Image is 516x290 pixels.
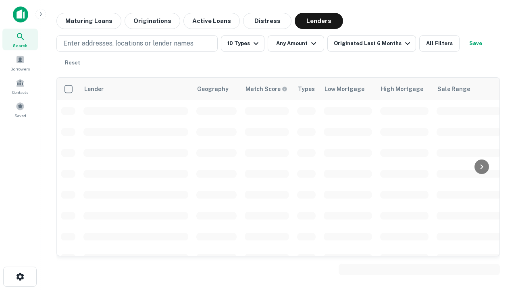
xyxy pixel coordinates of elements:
button: Enter addresses, locations or lender names [56,35,218,52]
th: High Mortgage [376,78,433,100]
button: All Filters [419,35,460,52]
p: Enter addresses, locations or lender names [63,39,193,48]
button: Maturing Loans [56,13,121,29]
div: Lender [84,84,104,94]
img: capitalize-icon.png [13,6,28,23]
div: Geography [197,84,229,94]
button: 10 Types [221,35,264,52]
div: Types [298,84,315,94]
button: Any Amount [268,35,324,52]
button: Lenders [295,13,343,29]
button: Save your search to get updates of matches that match your search criteria. [463,35,489,52]
button: Reset [60,55,85,71]
a: Borrowers [2,52,38,74]
th: Lender [79,78,192,100]
th: Capitalize uses an advanced AI algorithm to match your search with the best lender. The match sco... [241,78,293,100]
span: Borrowers [10,66,30,72]
iframe: Chat Widget [476,200,516,238]
th: Types [293,78,320,100]
div: Sale Range [437,84,470,94]
a: Contacts [2,75,38,97]
th: Geography [192,78,241,100]
button: Distress [243,13,291,29]
div: Originated Last 6 Months [334,39,412,48]
h6: Match Score [246,85,286,93]
th: Sale Range [433,78,505,100]
a: Saved [2,99,38,120]
span: Search [13,42,27,49]
div: Low Mortgage [325,84,364,94]
button: Originations [125,13,180,29]
th: Low Mortgage [320,78,376,100]
div: Capitalize uses an advanced AI algorithm to match your search with the best lender. The match sco... [246,85,287,93]
span: Contacts [12,89,28,95]
button: Originated Last 6 Months [327,35,416,52]
a: Search [2,29,38,50]
div: High Mortgage [381,84,423,94]
span: Saved [15,112,26,119]
button: Active Loans [183,13,240,29]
